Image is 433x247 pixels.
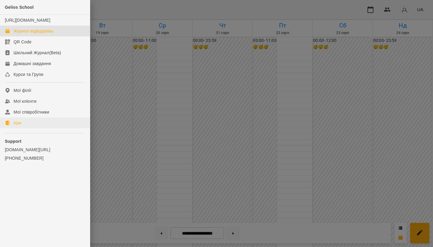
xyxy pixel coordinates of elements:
div: Мої клієнти [14,98,36,104]
a: [DOMAIN_NAME][URL] [5,147,85,153]
div: Ігри [14,120,21,126]
div: QR Code [14,39,32,45]
div: Курси та Групи [14,71,43,77]
span: Gelios School [5,5,34,10]
div: Мої співробітники [14,109,49,115]
div: Домашні завдання [14,61,51,67]
a: [URL][DOMAIN_NAME] [5,18,50,23]
a: [PHONE_NUMBER] [5,155,85,161]
div: Шкільний Журнал(Beta) [14,50,61,56]
div: Журнал відвідувань [14,28,54,34]
p: Support [5,138,85,144]
div: Мої філії [14,87,31,93]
